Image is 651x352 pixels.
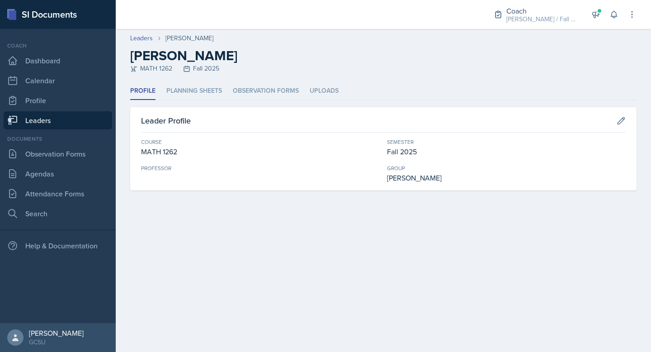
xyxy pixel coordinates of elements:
[4,52,112,70] a: Dashboard
[130,48,637,64] h2: [PERSON_NAME]
[4,71,112,90] a: Calendar
[141,146,380,157] div: MATH 1262
[4,237,112,255] div: Help & Documentation
[387,146,626,157] div: Fall 2025
[29,338,84,347] div: GCSU
[506,5,579,16] div: Coach
[4,135,112,143] div: Documents
[4,91,112,109] a: Profile
[130,64,637,73] div: MATH 1262 Fall 2025
[4,42,112,50] div: Coach
[4,145,112,163] a: Observation Forms
[387,172,626,183] div: [PERSON_NAME]
[4,205,112,223] a: Search
[141,114,191,127] h3: Leader Profile
[4,111,112,129] a: Leaders
[130,33,153,43] a: Leaders
[506,14,579,24] div: [PERSON_NAME] / Fall 2025
[233,82,299,100] li: Observation Forms
[165,33,213,43] div: [PERSON_NAME]
[130,82,156,100] li: Profile
[4,165,112,183] a: Agendas
[29,328,84,338] div: [PERSON_NAME]
[387,138,626,146] div: Semester
[310,82,339,100] li: Uploads
[387,164,626,172] div: Group
[141,138,380,146] div: Course
[166,82,222,100] li: Planning Sheets
[4,185,112,203] a: Attendance Forms
[141,164,380,172] div: Professor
